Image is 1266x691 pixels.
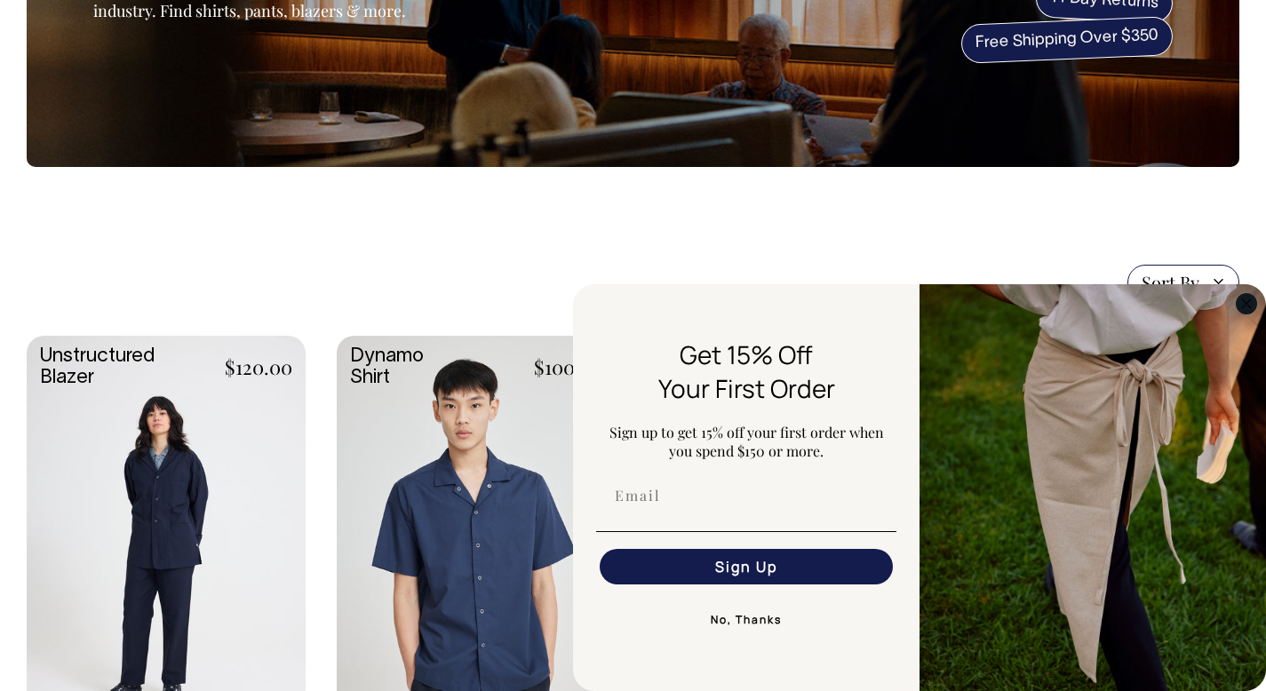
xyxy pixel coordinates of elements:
button: Sign Up [600,549,893,584]
input: Email [600,478,893,513]
button: No, Thanks [596,602,896,638]
img: 5e34ad8f-4f05-4173-92a8-ea475ee49ac9.jpeg [920,284,1266,691]
span: Free Shipping Over $350 [960,16,1174,64]
span: Get 15% Off [680,338,813,371]
img: underline [596,531,896,532]
span: Sort By [1142,272,1199,293]
span: Your First Order [658,371,835,405]
button: Close dialog [1236,293,1257,314]
div: FLYOUT Form [573,284,1266,691]
span: Sign up to get 15% off your first order when you spend $150 or more. [609,423,884,460]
